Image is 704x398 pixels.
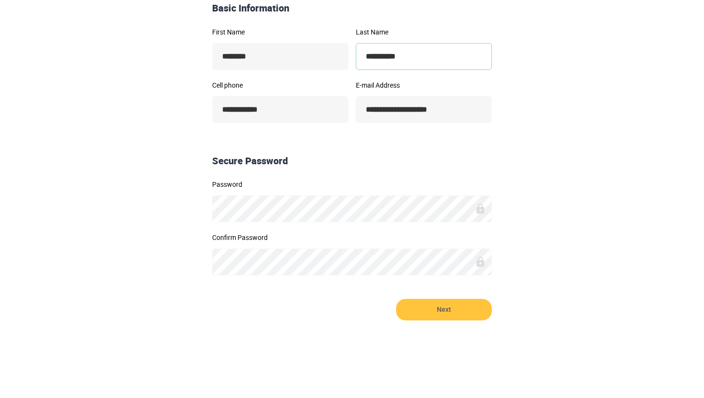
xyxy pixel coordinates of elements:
div: Basic Information [208,1,496,15]
button: Next [396,299,492,320]
label: E-mail Address [356,82,492,89]
label: Cell phone [212,82,348,89]
div: Secure Password [208,154,496,168]
label: Confirm Password [212,234,492,241]
label: Password [212,181,492,188]
label: Last Name [356,29,492,35]
label: First Name [212,29,348,35]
